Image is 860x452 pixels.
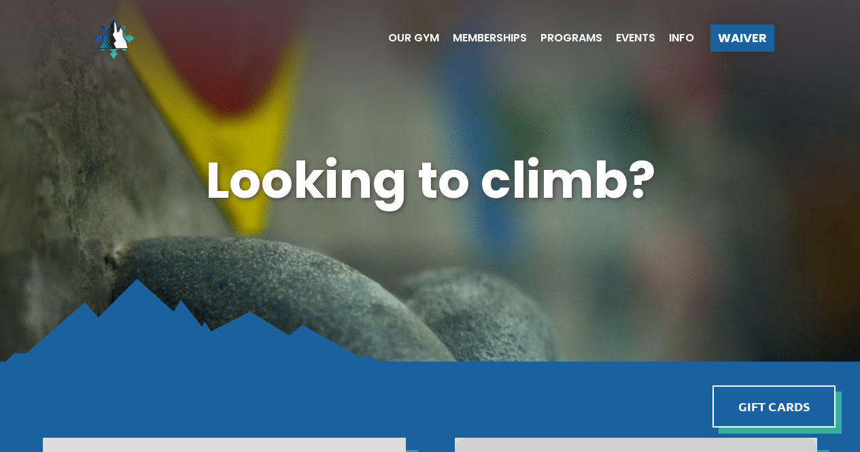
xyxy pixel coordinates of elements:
span: Events [616,33,655,44]
h1: Looking to climb? [43,145,817,216]
a: Memberships [439,33,527,44]
a: Our Gym [375,33,439,44]
a: Waiver [710,24,774,52]
a: Info [655,33,694,44]
span: Our Gym [388,33,439,44]
span: Memberships [453,33,527,44]
a: Programs [527,33,602,44]
span: Waiver [718,32,767,44]
span: Info [669,33,694,44]
img: North Wall Logo [86,11,141,65]
a: Events [602,33,655,44]
span: Programs [540,33,602,44]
